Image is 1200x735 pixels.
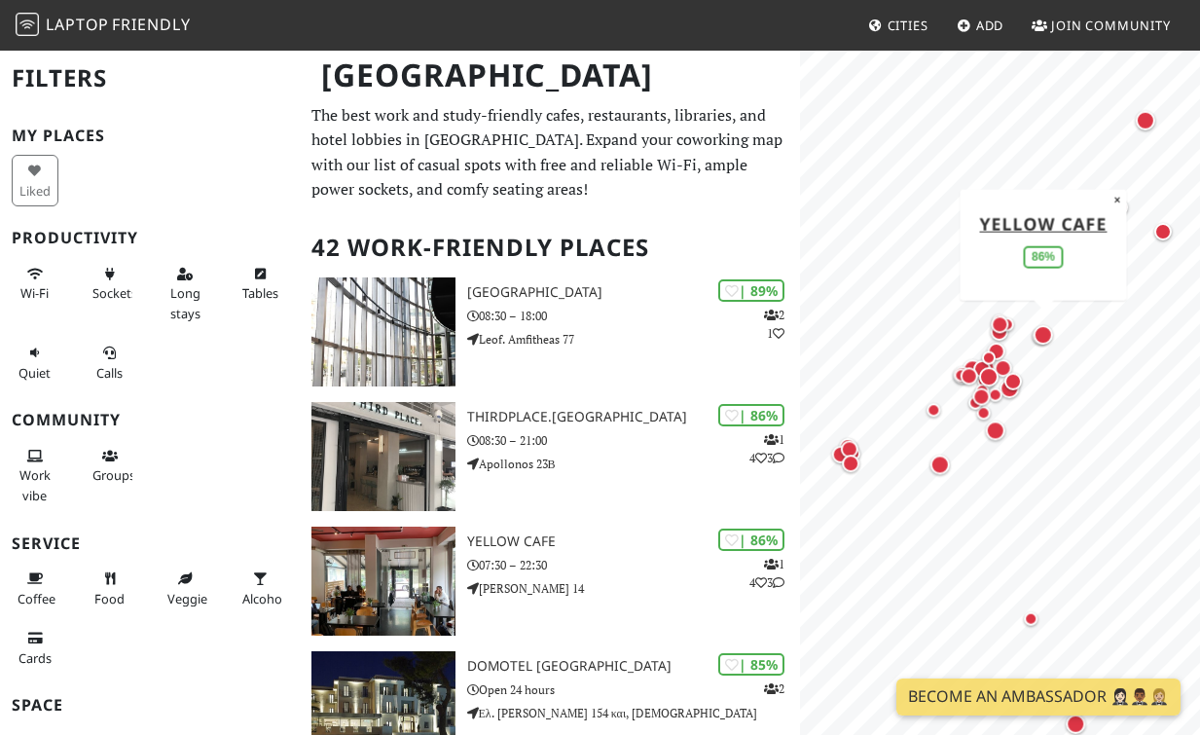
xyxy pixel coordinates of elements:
[969,356,995,382] div: Map marker
[300,277,800,386] a: Red Center | 89% 21 [GEOGRAPHIC_DATA] 08:30 – 18:00 Leof. Amfitheas 77
[300,527,800,636] a: Yellow Cafe | 86% 143 Yellow Cafe 07:30 – 22:30 [PERSON_NAME] 14
[888,17,928,34] span: Cities
[12,563,58,614] button: Coffee
[949,8,1012,43] a: Add
[842,442,865,465] div: Map marker
[977,346,1000,369] div: Map marker
[1024,8,1179,43] a: Join Community
[996,375,1023,402] div: Map marker
[467,330,801,349] p: Leof. Amfitheas 77
[838,451,863,476] div: Map marker
[12,622,58,674] button: Cards
[467,455,801,473] p: Apollonos 23Β
[467,658,801,675] h3: Domotel [GEOGRAPHIC_DATA]
[1150,219,1176,244] div: Map marker
[311,527,455,636] img: Yellow Cafe
[311,277,455,386] img: Red Center
[764,680,784,698] p: 2
[467,579,801,598] p: [PERSON_NAME] 14
[12,258,58,310] button: Wi-Fi
[828,441,854,466] div: Map marker
[1107,195,1132,220] div: Map marker
[718,404,784,426] div: | 86%
[959,355,986,383] div: Map marker
[973,354,999,380] div: Map marker
[949,363,972,386] div: Map marker
[16,9,191,43] a: LaptopFriendly LaptopFriendly
[12,534,288,553] h3: Service
[12,127,288,145] h3: My Places
[12,229,288,247] h3: Productivity
[112,14,190,35] span: Friendly
[92,284,137,302] span: Power sockets
[949,362,974,387] div: Map marker
[12,49,288,108] h2: Filters
[12,696,288,715] h3: Space
[300,402,800,511] a: Thirdplace.Athens | 86% 143 Thirdplace.[GEOGRAPHIC_DATA] 08:30 – 21:00 Apollonos 23Β
[167,590,207,607] span: Veggie
[749,430,784,467] p: 1 4 3
[96,364,123,382] span: Video/audio calls
[1051,17,1171,34] span: Join Community
[973,367,999,392] div: Map marker
[19,466,51,503] span: People working
[162,563,208,614] button: Veggie
[306,49,796,102] h1: [GEOGRAPHIC_DATA]
[46,14,109,35] span: Laptop
[92,466,135,484] span: Group tables
[18,590,55,607] span: Coffee
[980,211,1108,235] a: Yellow Cafe
[12,411,288,429] h3: Community
[718,653,784,676] div: | 85%
[922,398,945,422] div: Map marker
[718,529,784,551] div: | 86%
[12,440,58,511] button: Work vibe
[311,218,788,277] h2: 42 Work-Friendly Places
[236,258,283,310] button: Tables
[860,8,936,43] a: Cities
[927,451,954,478] div: Map marker
[835,434,860,459] div: Map marker
[1030,321,1057,349] div: Map marker
[242,284,278,302] span: Work-friendly tables
[311,103,788,202] p: The best work and study-friendly cafes, restaurants, libraries, and hotel lobbies in [GEOGRAPHIC_...
[987,312,1012,337] div: Map marker
[467,533,801,550] h3: Yellow Cafe
[991,355,1016,381] div: Map marker
[968,384,994,409] div: Map marker
[764,306,784,343] p: 2 1
[236,563,283,614] button: Alcohol
[984,383,1007,406] div: Map marker
[87,258,133,310] button: Sockets
[1024,245,1063,268] div: 86%
[1132,106,1159,133] div: Map marker
[1108,189,1126,210] button: Close popup
[87,337,133,388] button: Calls
[976,17,1004,34] span: Add
[837,436,862,461] div: Map marker
[1000,368,1026,393] div: Map marker
[94,590,125,607] span: Food
[996,312,1019,336] div: Map marker
[718,279,784,302] div: | 89%
[749,555,784,592] p: 1 4 3
[18,649,52,667] span: Credit cards
[896,679,1181,716] a: Become an Ambassador 🤵🏻‍♀️🤵🏾‍♂️🤵🏼‍♀️
[311,402,455,511] img: Thirdplace.Athens
[12,337,58,388] button: Quiet
[162,258,208,329] button: Long stays
[982,417,1009,444] div: Map marker
[467,409,801,425] h3: Thirdplace.[GEOGRAPHIC_DATA]
[975,363,1002,390] div: Map marker
[18,364,51,382] span: Quiet
[87,440,133,492] button: Groups
[972,401,996,424] div: Map marker
[16,13,39,36] img: LaptopFriendly
[467,307,801,325] p: 08:30 – 18:00
[988,309,1011,332] div: Map marker
[170,284,200,321] span: Long stays
[467,431,801,450] p: 08:30 – 21:00
[242,590,285,607] span: Alcohol
[20,284,49,302] span: Stable Wi-Fi
[467,284,801,301] h3: [GEOGRAPHIC_DATA]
